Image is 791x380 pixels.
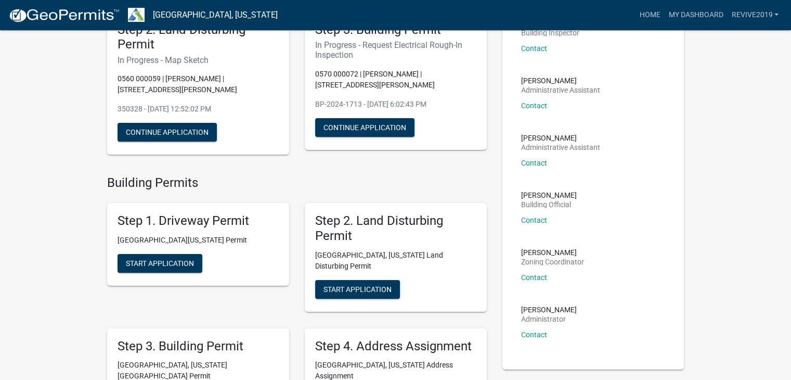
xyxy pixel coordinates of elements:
[118,104,279,115] p: 350328 - [DATE] 12:52:02 PM
[118,123,217,142] button: Continue Application
[107,175,487,191] h4: Building Permits
[153,6,278,24] a: [GEOGRAPHIC_DATA], [US_STATE]
[521,44,547,53] a: Contact
[118,55,279,65] h6: In Progress - Map Sketch
[521,29,579,36] p: Building Inspector
[635,5,664,25] a: Home
[118,235,279,246] p: [GEOGRAPHIC_DATA][US_STATE] Permit
[521,315,577,323] p: Administrator
[323,285,392,293] span: Start Application
[315,99,476,110] p: BP-2024-1713 - [DATE] 6:02:43 PM
[664,5,727,25] a: My Dashboard
[126,259,194,267] span: Start Application
[118,254,202,273] button: Start Application
[315,118,414,137] button: Continue Application
[521,273,547,282] a: Contact
[521,102,547,110] a: Contact
[521,331,547,339] a: Contact
[521,144,600,151] p: Administrative Assistant
[128,8,145,22] img: Troup County, Georgia
[315,339,476,354] h5: Step 4. Address Assignment
[521,192,577,199] p: [PERSON_NAME]
[521,86,600,94] p: Administrative Assistant
[315,40,476,60] h6: In Progress - Request Electrical Rough-In Inspection
[315,250,476,272] p: [GEOGRAPHIC_DATA], [US_STATE] Land Disturbing Permit
[118,73,279,95] p: 0560 000059 | [PERSON_NAME] | [STREET_ADDRESS][PERSON_NAME]
[315,213,476,244] h5: Step 2. Land Disturbing Permit
[118,339,279,354] h5: Step 3. Building Permit
[521,306,577,313] p: [PERSON_NAME]
[118,213,279,229] h5: Step 1. Driveway Permit
[521,77,600,84] p: [PERSON_NAME]
[521,216,547,224] a: Contact
[727,5,783,25] a: revive2019
[521,249,584,256] p: [PERSON_NAME]
[521,159,547,167] a: Contact
[315,69,476,91] p: 0570 000072 | [PERSON_NAME] | [STREET_ADDRESS][PERSON_NAME]
[521,134,600,142] p: [PERSON_NAME]
[315,280,400,299] button: Start Application
[118,22,279,53] h5: Step 2. Land Disturbing Permit
[521,258,584,265] p: Zoning Coordinator
[521,201,577,208] p: Building Official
